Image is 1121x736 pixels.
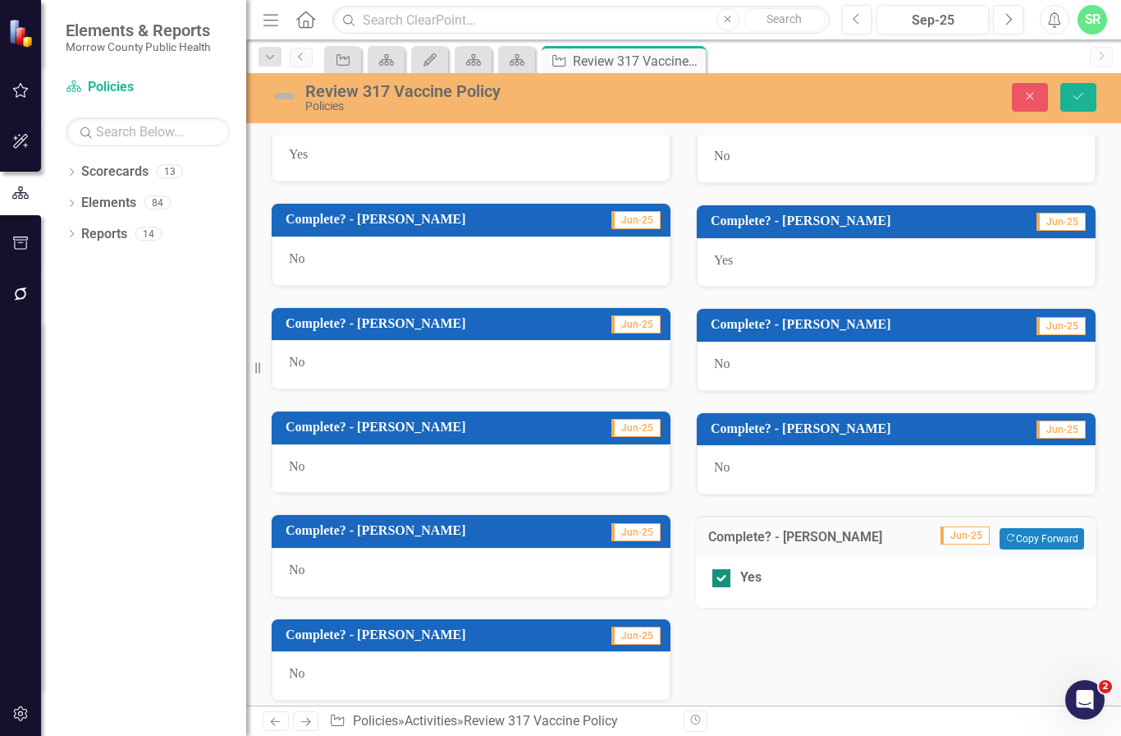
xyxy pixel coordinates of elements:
[8,19,37,48] img: ClearPoint Strategy
[940,527,990,545] span: Jun-25
[353,713,398,729] a: Policies
[714,356,730,370] span: No
[714,149,730,163] span: No
[611,315,661,333] span: Jun-25
[766,12,802,25] span: Search
[289,563,305,577] span: No
[81,225,127,244] a: Reports
[1065,680,1105,720] iframe: Intercom live chat
[289,355,305,369] span: No
[81,194,136,213] a: Elements
[711,421,1004,436] h3: Complete? - [PERSON_NAME]
[1036,421,1086,439] span: Jun-25
[286,212,579,227] h3: Complete? - [PERSON_NAME]
[286,316,579,331] h3: Complete? - [PERSON_NAME]
[708,530,914,545] h3: Complete? - [PERSON_NAME]
[289,251,305,265] span: No
[286,420,579,435] h3: Complete? - [PERSON_NAME]
[1078,5,1107,34] button: SR
[81,163,149,182] a: Scorecards
[1000,528,1084,550] button: Copy Forward
[144,196,171,210] div: 84
[135,227,162,241] div: 14
[744,8,826,31] button: Search
[573,51,702,71] div: Review 317 Vaccine Policy
[286,628,579,642] h3: Complete? - [PERSON_NAME]
[1036,213,1086,231] span: Jun-25
[332,6,829,34] input: Search ClearPoint...
[740,568,762,587] div: Yes
[286,523,579,538] h3: Complete? - [PERSON_NAME]
[405,713,457,729] a: Activities
[66,117,230,146] input: Search Below...
[1036,317,1086,335] span: Jun-25
[289,147,308,161] span: Yes
[882,11,983,30] div: Sep-25
[714,460,730,474] span: No
[711,317,1004,332] h3: Complete? - [PERSON_NAME]
[329,712,671,731] div: » »
[66,78,230,97] a: Policies
[271,83,297,109] img: Not Defined
[66,21,210,40] span: Elements & Reports
[611,211,661,229] span: Jun-25
[157,165,183,179] div: 13
[464,713,618,729] div: Review 317 Vaccine Policy
[305,82,724,100] div: Review 317 Vaccine Policy
[289,459,305,473] span: No
[66,40,210,53] small: Morrow County Public Health
[1099,680,1112,693] span: 2
[289,666,305,680] span: No
[711,214,1004,228] h3: Complete? - [PERSON_NAME]
[714,253,733,267] span: Yes
[876,5,989,34] button: Sep-25
[611,419,661,437] span: Jun-25
[305,100,724,113] div: Policies
[611,627,661,645] span: Jun-25
[611,523,661,541] span: Jun-25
